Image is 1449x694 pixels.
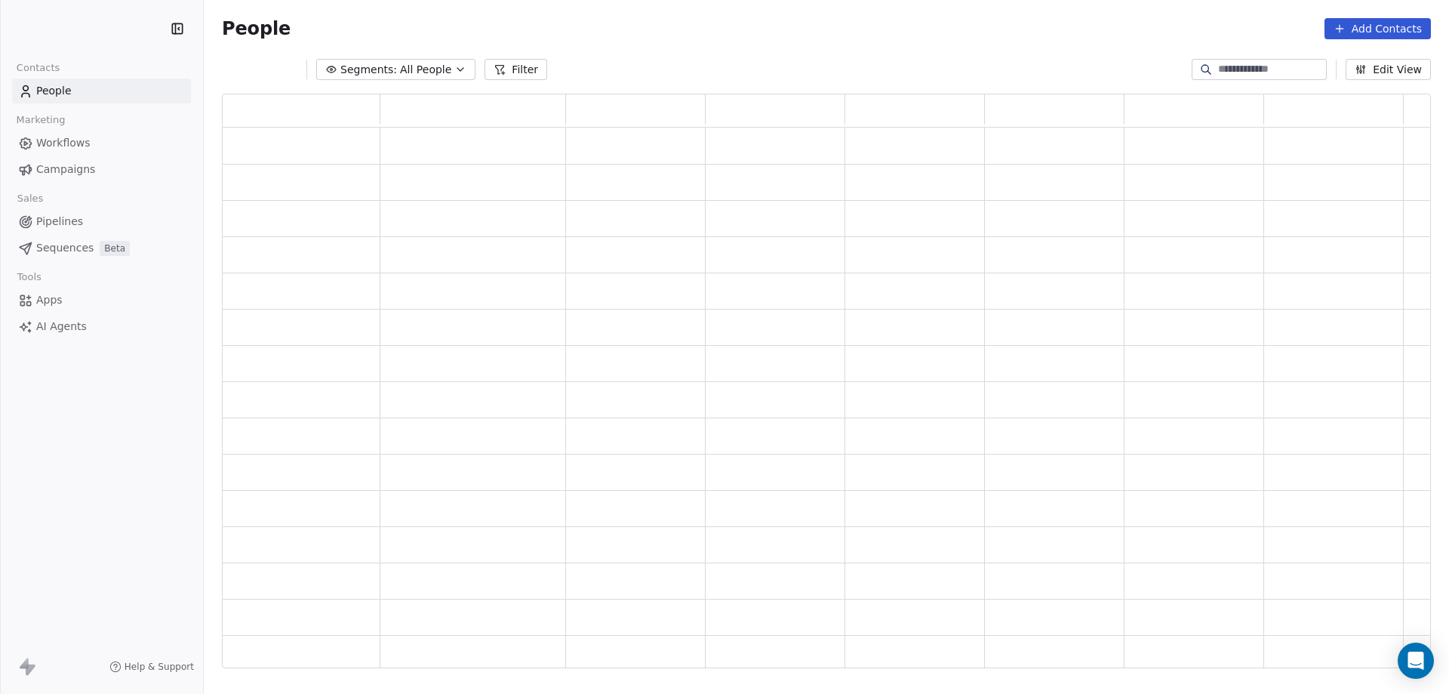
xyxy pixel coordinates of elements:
[10,57,66,79] span: Contacts
[36,135,91,151] span: Workflows
[1346,59,1431,80] button: Edit View
[11,187,50,210] span: Sales
[125,661,194,673] span: Help & Support
[36,214,83,230] span: Pipelines
[1398,643,1434,679] div: Open Intercom Messenger
[12,236,191,261] a: SequencesBeta
[485,59,547,80] button: Filter
[340,62,397,78] span: Segments:
[222,17,291,40] span: People
[12,314,191,339] a: AI Agents
[1324,18,1431,39] button: Add Contacts
[100,241,130,256] span: Beta
[36,162,95,177] span: Campaigns
[400,62,451,78] span: All People
[10,109,72,131] span: Marketing
[36,292,63,308] span: Apps
[36,83,72,99] span: People
[12,157,191,182] a: Campaigns
[36,240,94,256] span: Sequences
[36,319,87,335] span: AI Agents
[109,661,194,673] a: Help & Support
[11,266,48,288] span: Tools
[12,209,191,234] a: Pipelines
[12,131,191,156] a: Workflows
[12,288,191,313] a: Apps
[12,79,191,103] a: People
